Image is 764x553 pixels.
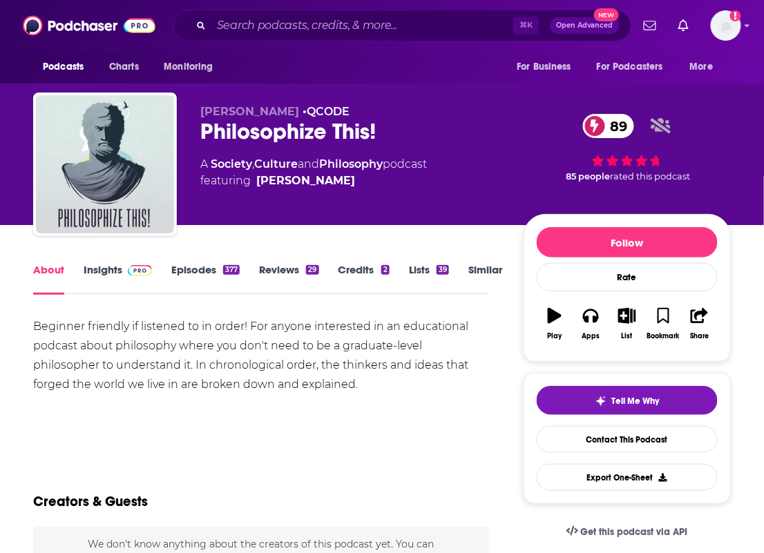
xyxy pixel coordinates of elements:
span: , [252,157,254,171]
span: Charts [109,57,139,77]
a: Society [211,157,252,171]
span: ⌘ K [513,17,539,35]
span: 85 people [566,171,611,182]
a: 89 [583,114,635,138]
button: Export One-Sheet [537,464,718,491]
img: Philosophize This! [36,95,174,233]
a: Contact This Podcast [537,426,718,453]
span: More [690,57,714,77]
button: open menu [507,54,589,80]
div: A podcast [200,156,427,189]
div: List [622,332,633,340]
span: Podcasts [43,57,84,77]
img: tell me why sparkle [595,396,607,407]
span: • [303,105,350,118]
span: and [298,157,319,171]
div: 29 [306,265,318,275]
a: Show notifications dropdown [638,14,662,37]
a: InsightsPodchaser Pro [84,263,152,295]
a: About [33,263,64,295]
a: Philosophy [319,157,383,171]
a: QCODE [307,105,350,118]
img: User Profile [711,10,741,41]
button: tell me why sparkleTell Me Why [537,386,718,415]
a: Culture [254,157,298,171]
div: 89 85 peoplerated this podcast [524,105,731,191]
div: Search podcasts, credits, & more... [173,10,631,41]
button: open menu [680,54,731,80]
button: Play [537,299,573,349]
span: [PERSON_NAME] [200,105,299,118]
div: Apps [582,332,600,340]
a: Charts [100,54,147,80]
img: Podchaser Pro [128,265,152,276]
a: Credits2 [338,263,390,295]
span: Tell Me Why [612,396,660,407]
h2: Creators & Guests [33,493,148,510]
div: Share [690,332,709,340]
span: rated this podcast [611,171,691,182]
button: Apps [573,299,609,349]
button: List [609,299,645,349]
span: For Business [517,57,571,77]
div: Rate [537,263,718,291]
span: Get this podcast via API [581,526,688,538]
div: 39 [437,265,449,275]
a: Episodes377 [171,263,240,295]
span: 89 [597,114,635,138]
button: Show profile menu [711,10,741,41]
div: 2 [381,265,390,275]
button: Bookmark [645,299,681,349]
div: 377 [223,265,240,275]
span: For Podcasters [597,57,663,77]
svg: Add a profile image [730,10,741,21]
button: open menu [33,54,102,80]
span: Open Advanced [556,22,613,29]
span: New [594,8,619,21]
button: Follow [537,227,718,258]
span: Logged in as agoldsmithwissman [711,10,741,41]
a: Reviews29 [259,263,318,295]
button: Open AdvancedNew [550,17,620,34]
div: Play [548,332,562,340]
button: open menu [588,54,683,80]
a: Lists39 [409,263,449,295]
a: Similar [468,263,502,295]
img: Podchaser - Follow, Share and Rate Podcasts [23,12,155,39]
div: Beginner friendly if listened to in order! For anyone interested in an educational podcast about ... [33,317,489,394]
a: [PERSON_NAME] [256,173,355,189]
input: Search podcasts, credits, & more... [211,14,513,37]
span: featuring [200,173,427,189]
button: open menu [154,54,231,80]
div: Bookmark [647,332,680,340]
a: Show notifications dropdown [673,14,694,37]
button: Share [682,299,718,349]
span: Monitoring [164,57,213,77]
a: Get this podcast via API [555,515,699,549]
